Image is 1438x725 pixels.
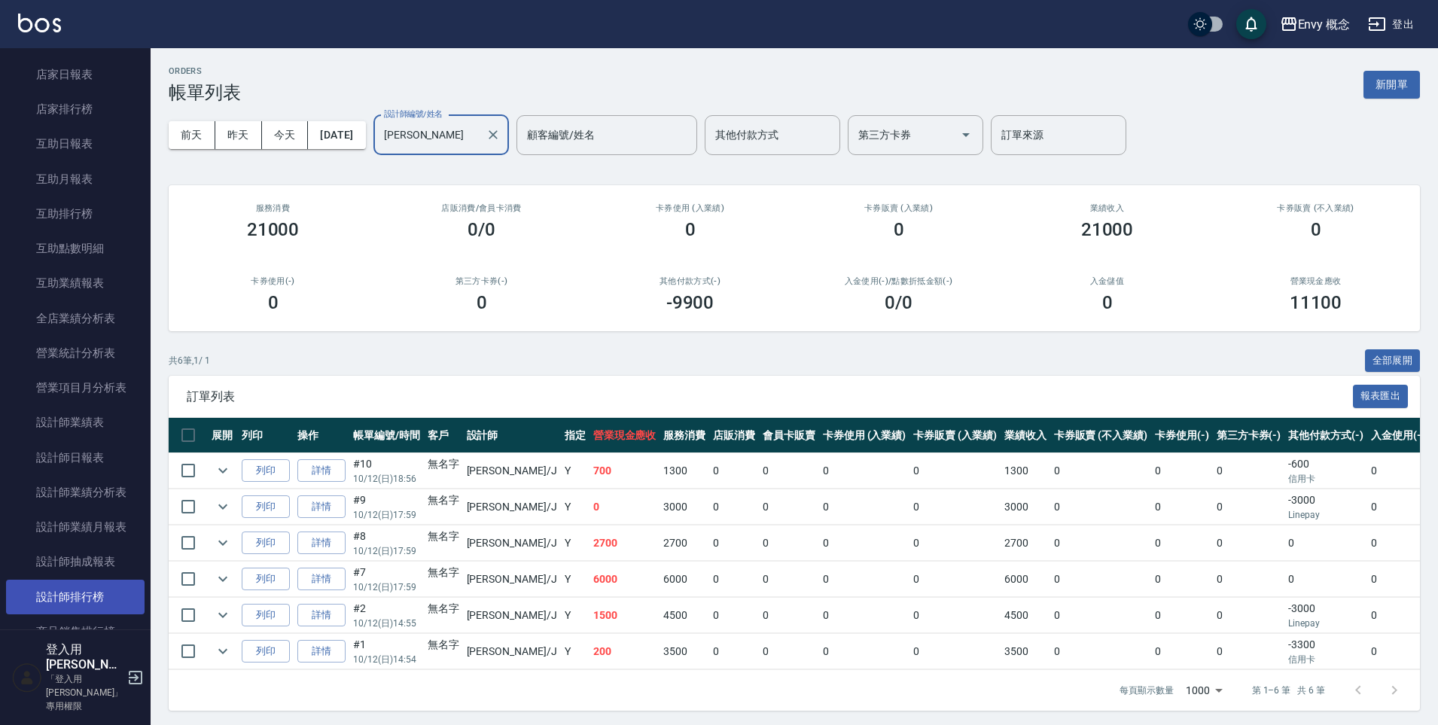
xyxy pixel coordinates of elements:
[212,568,234,590] button: expand row
[1050,453,1151,489] td: 0
[759,598,819,633] td: 0
[6,126,145,161] a: 互助日報表
[819,489,910,525] td: 0
[1284,489,1367,525] td: -3000
[909,418,1001,453] th: 卡券販賣 (入業績)
[660,562,709,597] td: 6000
[428,601,459,617] div: 無名字
[463,562,561,597] td: [PERSON_NAME] /J
[1367,634,1429,669] td: 0
[6,544,145,579] a: 設計師抽成報表
[759,418,819,453] th: 會員卡販賣
[428,565,459,580] div: 無名字
[1288,653,1363,666] p: 信用卡
[819,418,910,453] th: 卡券使用 (入業績)
[909,489,1001,525] td: 0
[1001,525,1050,561] td: 2700
[349,525,424,561] td: #8
[6,336,145,370] a: 營業統計分析表
[1284,453,1367,489] td: -600
[759,453,819,489] td: 0
[561,634,590,669] td: Y
[1050,634,1151,669] td: 0
[909,634,1001,669] td: 0
[428,529,459,544] div: 無名字
[590,525,660,561] td: 2700
[349,453,424,489] td: #10
[1367,453,1429,489] td: 0
[709,562,759,597] td: 0
[1213,418,1285,453] th: 第三方卡券(-)
[215,121,262,149] button: 昨天
[685,219,696,240] h3: 0
[894,219,904,240] h3: 0
[1001,562,1050,597] td: 6000
[297,640,346,663] a: 詳情
[604,276,776,286] h2: 其他付款方式(-)
[1001,634,1050,669] td: 3500
[169,66,241,76] h2: ORDERS
[1151,489,1213,525] td: 0
[247,219,300,240] h3: 21000
[242,495,290,519] button: 列印
[909,598,1001,633] td: 0
[1213,525,1285,561] td: 0
[297,495,346,519] a: 詳情
[6,57,145,92] a: 店家日報表
[268,292,279,313] h3: 0
[463,453,561,489] td: [PERSON_NAME] /J
[6,614,145,649] a: 商品銷售排行榜
[1284,562,1367,597] td: 0
[1213,562,1285,597] td: 0
[6,475,145,510] a: 設計師業績分析表
[561,598,590,633] td: Y
[1353,388,1409,403] a: 報表匯出
[428,456,459,472] div: 無名字
[384,108,443,120] label: 設計師編號/姓名
[709,453,759,489] td: 0
[590,634,660,669] td: 200
[212,495,234,518] button: expand row
[483,124,504,145] button: Clear
[709,634,759,669] td: 0
[463,634,561,669] td: [PERSON_NAME] /J
[561,525,590,561] td: Y
[349,598,424,633] td: #2
[18,14,61,32] img: Logo
[1120,684,1174,697] p: 每頁顯示數量
[1288,617,1363,630] p: Linepay
[660,418,709,453] th: 服務消費
[1213,634,1285,669] td: 0
[212,640,234,663] button: expand row
[242,640,290,663] button: 列印
[353,508,420,522] p: 10/12 (日) 17:59
[561,453,590,489] td: Y
[1151,418,1213,453] th: 卡券使用(-)
[812,203,985,213] h2: 卡券販賣 (入業績)
[1284,634,1367,669] td: -3300
[1288,508,1363,522] p: Linepay
[212,604,234,626] button: expand row
[6,440,145,475] a: 設計師日報表
[1021,203,1193,213] h2: 業績收入
[46,672,123,713] p: 「登入用[PERSON_NAME]」專用權限
[561,489,590,525] td: Y
[297,459,346,483] a: 詳情
[590,489,660,525] td: 0
[297,532,346,555] a: 詳情
[1151,525,1213,561] td: 0
[242,568,290,591] button: 列印
[262,121,309,149] button: 今天
[1151,634,1213,669] td: 0
[1001,489,1050,525] td: 3000
[6,92,145,126] a: 店家排行榜
[294,418,349,453] th: 操作
[660,489,709,525] td: 3000
[812,276,985,286] h2: 入金使用(-) /點數折抵金額(-)
[187,389,1353,404] span: 訂單列表
[1050,418,1151,453] th: 卡券販賣 (不入業績)
[1298,15,1351,34] div: Envy 概念
[6,266,145,300] a: 互助業績報表
[242,604,290,627] button: 列印
[395,276,568,286] h2: 第三方卡券(-)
